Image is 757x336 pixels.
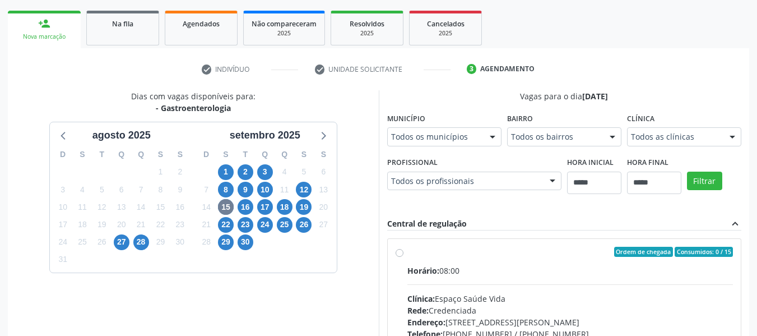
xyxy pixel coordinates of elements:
div: Vagas para o dia [387,90,742,102]
span: quarta-feira, 27 de agosto de 2025 [114,234,129,250]
span: segunda-feira, 11 de agosto de 2025 [75,199,90,215]
div: S [151,146,170,163]
span: Todos os bairros [511,131,598,142]
div: 2025 [417,29,473,38]
span: quinta-feira, 7 de agosto de 2025 [133,182,149,197]
span: Agendados [183,19,220,29]
div: [STREET_ADDRESS][PERSON_NAME] [407,316,733,328]
span: quinta-feira, 11 de setembro de 2025 [277,182,292,197]
div: agosto 2025 [88,128,155,143]
div: Credenciada [407,305,733,316]
span: quinta-feira, 21 de agosto de 2025 [133,217,149,233]
span: sábado, 30 de agosto de 2025 [172,234,188,250]
span: quarta-feira, 13 de agosto de 2025 [114,199,129,215]
span: quarta-feira, 3 de setembro de 2025 [257,164,273,180]
span: sábado, 27 de setembro de 2025 [315,217,331,233]
div: Agendamento [480,64,535,74]
div: S [314,146,333,163]
div: D [197,146,216,163]
span: domingo, 3 de agosto de 2025 [55,182,71,197]
div: S [73,146,92,163]
span: quinta-feira, 4 de setembro de 2025 [277,164,292,180]
span: sexta-feira, 1 de agosto de 2025 [152,164,168,180]
span: segunda-feira, 4 de agosto de 2025 [75,182,90,197]
div: S [294,146,314,163]
div: D [53,146,73,163]
span: quarta-feira, 17 de setembro de 2025 [257,199,273,215]
span: Não compareceram [252,19,317,29]
div: Nova marcação [16,33,73,41]
div: T [92,146,112,163]
span: domingo, 24 de agosto de 2025 [55,234,71,250]
span: Horário: [407,265,439,276]
span: segunda-feira, 1 de setembro de 2025 [218,164,234,180]
span: terça-feira, 2 de setembro de 2025 [238,164,253,180]
span: sábado, 20 de setembro de 2025 [315,199,331,215]
span: sábado, 13 de setembro de 2025 [315,182,331,197]
span: Consumidos: 0 / 15 [675,247,733,257]
i: expand_less [729,218,741,230]
span: terça-feira, 26 de agosto de 2025 [94,234,110,250]
button: Filtrar [687,172,722,191]
div: S [216,146,236,163]
span: sábado, 16 de agosto de 2025 [172,199,188,215]
span: [DATE] [582,91,608,102]
div: setembro 2025 [225,128,305,143]
span: domingo, 14 de setembro de 2025 [198,199,214,215]
span: Ordem de chegada [614,247,673,257]
span: sábado, 6 de setembro de 2025 [315,164,331,180]
span: quinta-feira, 18 de setembro de 2025 [277,199,292,215]
div: Q [131,146,151,163]
span: segunda-feira, 22 de setembro de 2025 [218,217,234,233]
div: - Gastroenterologia [131,102,256,114]
span: Na fila [112,19,133,29]
span: terça-feira, 30 de setembro de 2025 [238,234,253,250]
span: Todos as clínicas [631,131,718,142]
span: Cancelados [427,19,465,29]
div: Q [275,146,294,163]
span: quarta-feira, 20 de agosto de 2025 [114,217,129,233]
span: sexta-feira, 29 de agosto de 2025 [152,234,168,250]
span: Rede: [407,305,429,316]
span: sexta-feira, 8 de agosto de 2025 [152,182,168,197]
span: sexta-feira, 22 de agosto de 2025 [152,217,168,233]
span: segunda-feira, 29 de setembro de 2025 [218,234,234,250]
span: domingo, 10 de agosto de 2025 [55,199,71,215]
span: sábado, 23 de agosto de 2025 [172,217,188,233]
span: quarta-feira, 10 de setembro de 2025 [257,182,273,197]
label: Hora inicial [567,154,614,172]
span: terça-feira, 9 de setembro de 2025 [238,182,253,197]
span: Clínica: [407,293,435,304]
span: quinta-feira, 25 de setembro de 2025 [277,217,292,233]
span: domingo, 17 de agosto de 2025 [55,217,71,233]
span: segunda-feira, 15 de setembro de 2025 [218,199,234,215]
div: 3 [467,64,477,74]
span: sexta-feira, 15 de agosto de 2025 [152,199,168,215]
div: Q [255,146,275,163]
div: 2025 [339,29,395,38]
span: terça-feira, 12 de agosto de 2025 [94,199,110,215]
span: sábado, 9 de agosto de 2025 [172,182,188,197]
span: sábado, 2 de agosto de 2025 [172,164,188,180]
span: sexta-feira, 12 de setembro de 2025 [296,182,312,197]
span: segunda-feira, 25 de agosto de 2025 [75,234,90,250]
label: Clínica [627,110,654,127]
div: 2025 [252,29,317,38]
span: terça-feira, 5 de agosto de 2025 [94,182,110,197]
span: Endereço: [407,317,445,328]
div: Central de regulação [387,218,467,230]
span: Todos os profissionais [391,176,538,187]
span: terça-feira, 19 de agosto de 2025 [94,217,110,233]
span: segunda-feira, 8 de setembro de 2025 [218,182,234,197]
label: Hora final [627,154,668,172]
span: domingo, 28 de setembro de 2025 [198,234,214,250]
span: sexta-feira, 19 de setembro de 2025 [296,199,312,215]
div: 08:00 [407,265,733,277]
div: Dias com vagas disponíveis para: [131,90,256,114]
div: S [170,146,190,163]
span: sexta-feira, 26 de setembro de 2025 [296,217,312,233]
span: quinta-feira, 28 de agosto de 2025 [133,234,149,250]
span: terça-feira, 16 de setembro de 2025 [238,199,253,215]
span: domingo, 31 de agosto de 2025 [55,252,71,268]
div: person_add [38,17,50,30]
